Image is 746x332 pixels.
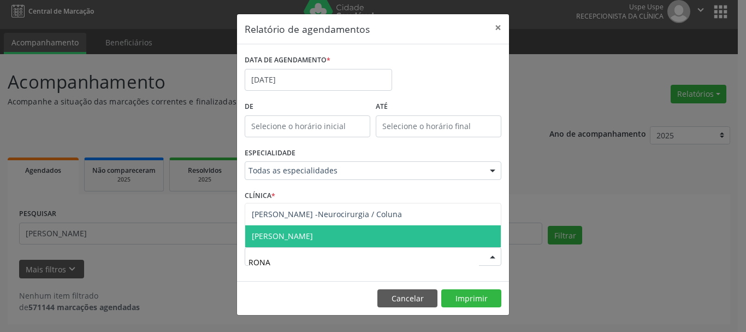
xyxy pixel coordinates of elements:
span: Todas as especialidades [248,165,479,176]
label: DATA DE AGENDAMENTO [245,52,330,69]
input: Selecione um profissional [248,251,479,273]
input: Selecione o horário inicial [245,115,370,137]
label: CLÍNICA [245,188,275,205]
span: [PERSON_NAME] -Neurocirurgia / Coluna [252,209,402,219]
label: De [245,98,370,115]
label: ATÉ [376,98,501,115]
button: Close [487,14,509,41]
input: Selecione o horário final [376,115,501,137]
input: Selecione uma data ou intervalo [245,69,392,91]
h5: Relatório de agendamentos [245,22,370,36]
span: [PERSON_NAME] [252,231,313,241]
label: ESPECIALIDADE [245,145,295,162]
button: Cancelar [377,289,437,308]
button: Imprimir [441,289,501,308]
